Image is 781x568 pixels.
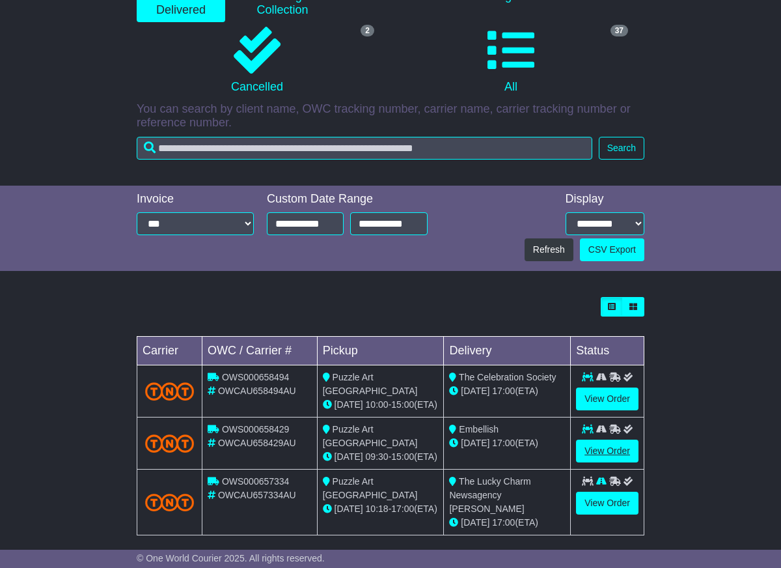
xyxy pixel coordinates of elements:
[317,337,444,365] td: Pickup
[145,382,194,400] img: TNT_Domestic.png
[391,399,414,410] span: 15:00
[391,504,414,514] span: 17:00
[492,438,515,448] span: 17:00
[576,440,638,462] a: View Order
[461,517,489,528] span: [DATE]
[525,238,573,261] button: Refresh
[366,451,389,462] span: 09:30
[218,438,296,448] span: OWCAU658429AU
[461,438,489,448] span: [DATE]
[335,451,363,462] span: [DATE]
[580,238,644,261] a: CSV Export
[145,494,194,511] img: TNT_Domestic.png
[449,384,565,398] div: (ETA)
[218,386,296,396] span: OWCAU658494AU
[323,424,418,448] span: Puzzle Art [GEOGRAPHIC_DATA]
[390,22,631,99] a: 37 All
[444,337,571,365] td: Delivery
[137,337,202,365] td: Carrier
[218,490,296,500] span: OWCAU657334AU
[323,372,418,396] span: Puzzle Art [GEOGRAPHIC_DATA]
[267,192,428,206] div: Custom Date Range
[361,25,374,36] span: 2
[576,388,638,410] a: View Order
[449,516,565,530] div: (ETA)
[137,102,644,130] p: You can search by client name, OWC tracking number, carrier name, carrier tracking number or refe...
[449,436,565,450] div: (ETA)
[323,476,418,500] span: Puzzle Art [GEOGRAPHIC_DATA]
[323,502,439,516] div: - (ETA)
[222,372,290,382] span: OWS000658494
[366,399,389,410] span: 10:00
[571,337,644,365] td: Status
[492,386,515,396] span: 17:00
[137,22,377,99] a: 2 Cancelled
[492,517,515,528] span: 17:00
[335,399,363,410] span: [DATE]
[391,451,414,462] span: 15:00
[459,424,499,434] span: Embellish
[145,434,194,452] img: TNT_Domestic.png
[576,492,638,515] a: View Order
[461,386,489,396] span: [DATE]
[323,450,439,464] div: - (ETA)
[459,372,556,382] span: The Celebration Society
[137,192,254,206] div: Invoice
[599,137,644,160] button: Search
[366,504,389,514] span: 10:18
[222,424,290,434] span: OWS000658429
[222,476,290,487] span: OWS000657334
[610,25,628,36] span: 37
[323,398,439,412] div: - (ETA)
[335,504,363,514] span: [DATE]
[566,192,645,206] div: Display
[137,553,325,563] span: © One World Courier 2025. All rights reserved.
[449,476,530,514] span: The Lucky Charm Newsagency [PERSON_NAME]
[202,337,318,365] td: OWC / Carrier #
